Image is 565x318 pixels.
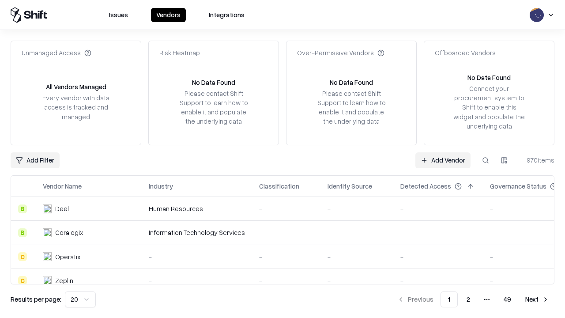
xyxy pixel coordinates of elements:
div: Please contact Shift Support to learn how to enable it and populate the underlying data [177,89,250,126]
div: Offboarded Vendors [435,48,496,57]
div: Unmanaged Access [22,48,91,57]
div: - [328,228,386,237]
div: Every vendor with data access is tracked and managed [39,93,113,121]
div: Coralogix [55,228,83,237]
div: - [259,204,313,213]
div: Detected Access [400,182,451,191]
img: Coralogix [43,228,52,237]
div: - [259,228,313,237]
div: - [149,252,245,261]
div: Deel [55,204,69,213]
div: Identity Source [328,182,372,191]
div: - [328,276,386,285]
div: 970 items [519,155,554,165]
button: Vendors [151,8,186,22]
button: Issues [104,8,133,22]
div: Vendor Name [43,182,82,191]
img: Deel [43,204,52,213]
div: - [400,252,476,261]
button: Add Filter [11,152,60,168]
div: C [18,252,27,261]
button: 2 [460,291,477,307]
button: Next [520,291,554,307]
div: - [400,204,476,213]
div: Governance Status [490,182,546,191]
div: - [400,228,476,237]
div: - [259,276,313,285]
button: 1 [441,291,458,307]
div: Classification [259,182,299,191]
div: Over-Permissive Vendors [297,48,384,57]
div: All Vendors Managed [46,82,106,91]
div: Industry [149,182,173,191]
p: Results per page: [11,295,61,304]
button: Integrations [203,8,250,22]
div: - [400,276,476,285]
img: Zeplin [43,276,52,285]
div: Zeplin [55,276,73,285]
div: B [18,204,27,213]
nav: pagination [392,291,554,307]
div: Operatix [55,252,80,261]
div: No Data Found [467,73,511,82]
div: - [328,252,386,261]
img: Operatix [43,252,52,261]
div: Information Technology Services [149,228,245,237]
a: Add Vendor [415,152,471,168]
div: C [18,276,27,285]
div: Risk Heatmap [159,48,200,57]
div: No Data Found [192,78,235,87]
div: No Data Found [330,78,373,87]
div: - [328,204,386,213]
div: - [149,276,245,285]
div: Human Resources [149,204,245,213]
div: Connect your procurement system to Shift to enable this widget and populate the underlying data [452,84,526,131]
button: 49 [497,291,518,307]
div: Please contact Shift Support to learn how to enable it and populate the underlying data [315,89,388,126]
div: B [18,228,27,237]
div: - [259,252,313,261]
